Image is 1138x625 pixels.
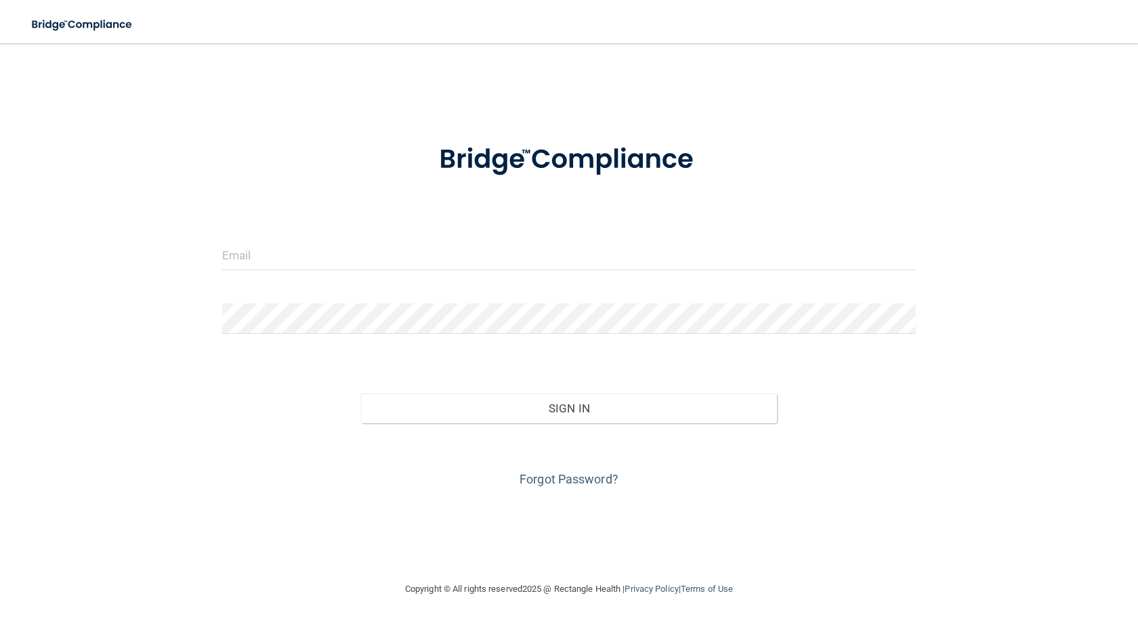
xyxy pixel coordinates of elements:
[411,125,727,195] img: bridge_compliance_login_screen.278c3ca4.svg
[681,584,733,594] a: Terms of Use
[322,567,816,611] div: Copyright © All rights reserved 2025 @ Rectangle Health | |
[625,584,678,594] a: Privacy Policy
[361,393,777,423] button: Sign In
[520,472,618,486] a: Forgot Password?
[222,240,916,270] input: Email
[20,11,145,39] img: bridge_compliance_login_screen.278c3ca4.svg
